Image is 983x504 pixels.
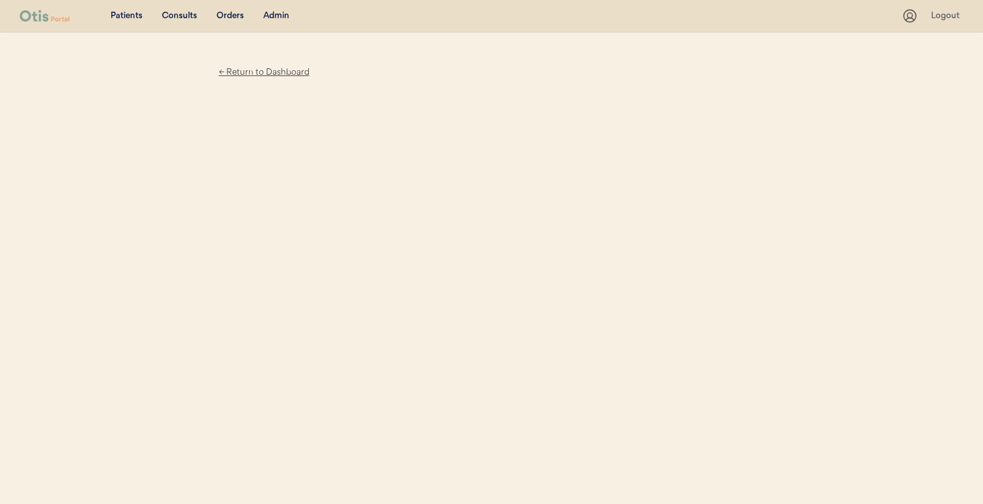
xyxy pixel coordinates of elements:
[215,65,313,80] div: ← Return to Dashboard
[162,10,197,23] div: Consults
[263,10,289,23] div: Admin
[931,10,963,23] div: Logout
[111,10,142,23] div: Patients
[216,10,244,23] div: Orders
